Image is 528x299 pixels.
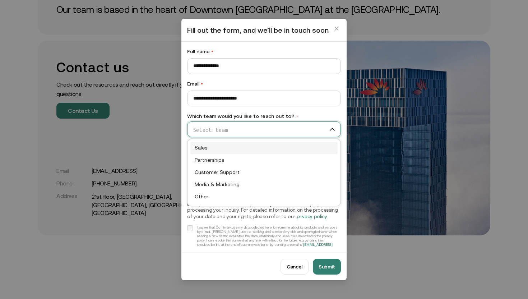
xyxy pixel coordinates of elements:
[187,201,341,220] h3: Data protection notice: We process your data for the purpose of processing your inquiry. For deta...
[190,179,338,191] div: Media & Marketing
[211,49,213,54] span: •
[334,24,339,33] span: close
[181,19,347,42] div: Fill out the form, and we’ll be in touch soon
[303,243,333,247] a: [EMAIL_ADDRESS]
[195,156,333,165] div: Partnerships
[195,168,333,177] div: Customer Support
[195,144,333,152] div: Sales
[195,180,333,189] div: Media & Marketing
[201,81,203,87] span: •
[187,112,341,120] label: Which team would you like to reach out to?
[313,259,341,275] button: Submit
[197,225,341,247] div: I agree that Comfi may use my data collected here to inform me about its products and services by...
[296,114,298,119] span: •
[187,80,341,88] label: Email
[331,23,342,34] button: Close
[190,154,338,166] div: Partnerships
[281,259,309,275] button: Cancel
[297,213,327,219] a: privacy policy
[195,193,333,201] div: Other
[187,47,341,55] label: Full name
[190,142,338,154] div: Sales
[190,191,338,203] div: Other
[190,166,338,179] div: Customer Support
